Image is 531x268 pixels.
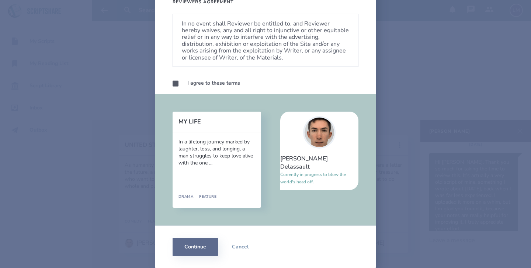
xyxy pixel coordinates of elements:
img: user_1756948650-crop.jpg [303,116,336,149]
div: In a lifelong journey marked by laughter, loss, and longing, a man struggles to keep love alive w... [178,138,255,166]
a: [PERSON_NAME] DelassaultCurrently in progress to blow the world's head off. [280,112,358,190]
div: Drama [178,195,193,199]
button: Cancel [218,238,262,256]
button: MY LIFE [178,118,261,125]
label: I agree to these terms [187,79,240,88]
div: Feature [193,195,216,199]
div: [PERSON_NAME] Delassault [280,155,358,171]
button: Continue [173,238,218,256]
p: In no event shall Reviewer be entitled to, and Reviewer hereby waives, any and all right to injun... [182,20,349,61]
div: Currently in progress to blow the world's head off. [280,171,358,186]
